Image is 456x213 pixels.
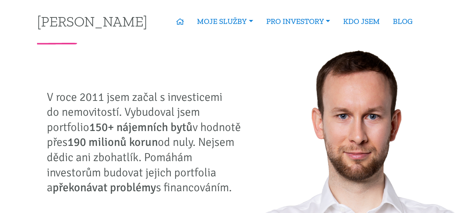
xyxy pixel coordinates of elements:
a: BLOG [386,13,419,30]
strong: 190 milionů korun [67,135,158,149]
a: [PERSON_NAME] [37,14,147,28]
a: MOJE SLUŽBY [190,13,259,30]
p: V roce 2011 jsem začal s investicemi do nemovitostí. Vybudoval jsem portfolio v hodnotě přes od n... [47,90,246,195]
strong: překonávat problémy [53,180,156,194]
a: PRO INVESTORY [260,13,337,30]
a: KDO JSEM [337,13,386,30]
strong: 150+ nájemních bytů [89,120,193,134]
